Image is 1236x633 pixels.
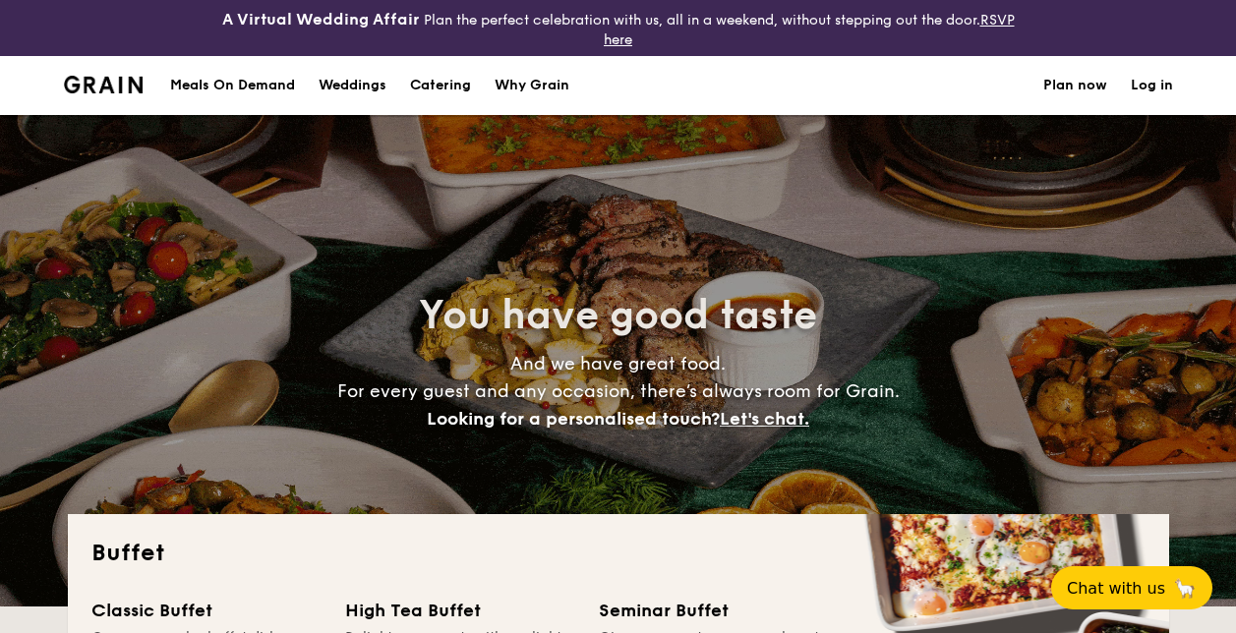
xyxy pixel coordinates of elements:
span: You have good taste [419,292,817,339]
button: Chat with us🦙 [1051,566,1212,609]
div: Weddings [319,56,386,115]
span: 🦙 [1173,577,1197,600]
a: Log in [1131,56,1173,115]
a: Weddings [307,56,398,115]
div: High Tea Buffet [345,597,575,624]
a: Why Grain [483,56,581,115]
div: Plan the perfect celebration with us, all in a weekend, without stepping out the door. [206,8,1030,48]
h2: Buffet [91,538,1146,569]
div: Classic Buffet [91,597,322,624]
span: Let's chat. [720,408,809,430]
a: Plan now [1043,56,1107,115]
span: Chat with us [1067,579,1165,598]
div: Meals On Demand [170,56,295,115]
span: Looking for a personalised touch? [427,408,720,430]
div: Seminar Buffet [599,597,829,624]
img: Grain [64,76,144,93]
a: Logotype [64,76,144,93]
a: Catering [398,56,483,115]
a: Meals On Demand [158,56,307,115]
div: Why Grain [495,56,569,115]
span: And we have great food. For every guest and any occasion, there’s always room for Grain. [337,353,900,430]
h1: Catering [410,56,471,115]
h4: A Virtual Wedding Affair [222,8,420,31]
